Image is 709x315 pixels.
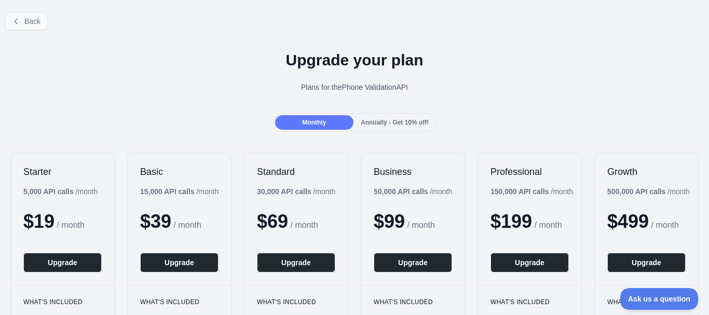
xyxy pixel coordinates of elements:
span: $ 99 [374,211,405,232]
h2: Standard [257,166,335,178]
h2: Professional [490,166,569,178]
b: 50,000 API calls [374,187,428,196]
div: / month [607,186,690,197]
div: / month [374,186,452,197]
div: / month [257,186,335,197]
div: / month [490,186,573,197]
iframe: Toggle Customer Support [620,288,699,310]
span: $ 199 [490,211,532,232]
b: 150,000 API calls [490,187,549,196]
h2: Business [374,166,452,178]
span: $ 499 [607,211,649,232]
h2: Growth [607,166,686,178]
b: 30,000 API calls [257,187,311,196]
b: 500,000 API calls [607,187,665,196]
span: $ 69 [257,211,288,232]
